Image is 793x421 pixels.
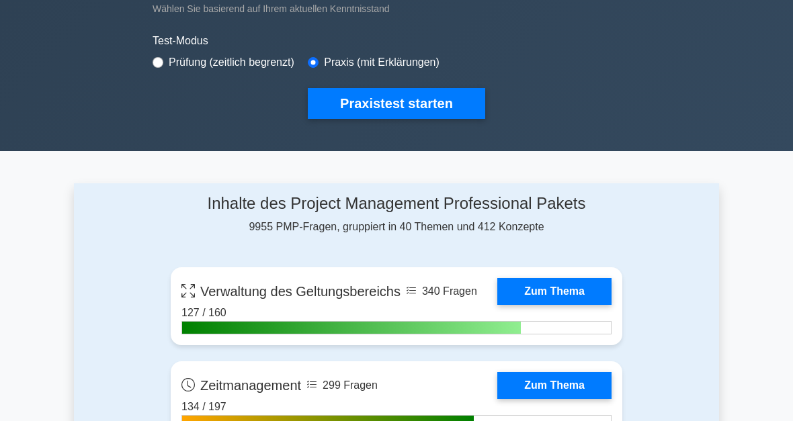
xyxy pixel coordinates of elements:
[153,33,640,49] label: Test-Modus
[153,1,396,17] div: Wählen Sie basierend auf Ihrem aktuellen Kenntnisstand
[169,54,294,71] label: Prüfung (zeitlich begrenzt)
[249,221,544,232] font: 9955 PMP-Fragen, gruppiert in 40 Themen und 412 Konzepte
[308,88,485,119] button: Praxistest starten
[171,194,622,214] h4: Inhalte des Project Management Professional Pakets
[497,278,612,305] a: Zum Thema
[497,372,612,399] a: Zum Thema
[324,54,440,71] label: Praxis (mit Erklärungen)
